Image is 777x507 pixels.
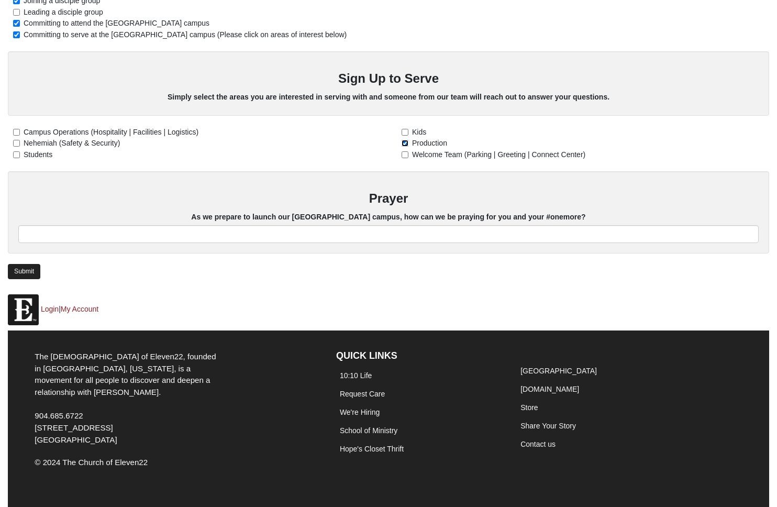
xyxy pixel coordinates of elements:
span: [GEOGRAPHIC_DATA] [35,435,117,444]
a: Contact us [520,440,556,448]
div: The [DEMOGRAPHIC_DATA] of Eleven22, founded in [GEOGRAPHIC_DATA], [US_STATE], is a movement for a... [27,351,228,446]
p: | [8,294,769,325]
input: Leading a disciple group [13,9,20,16]
a: We're Hiring [340,408,380,416]
a: Store [520,403,538,412]
span: Kids [412,128,426,136]
a: Share Your Story [520,422,576,430]
a: Login [41,305,59,313]
a: [DOMAIN_NAME] [520,385,579,393]
input: Welcome Team (Parking | Greeting | Connect Center) [402,151,408,158]
h4: QUICK LINKS [336,350,501,362]
input: Committing to serve at the [GEOGRAPHIC_DATA] campus (Please click on areas of interest below) [13,31,20,38]
input: Nehemiah (Safety & Security) [13,140,20,147]
a: Request Care [340,390,385,398]
span: Campus Operations (Hospitality | Facilities | Logistics) [24,128,198,136]
input: Committing to attend the [GEOGRAPHIC_DATA] campus [13,20,20,27]
input: Students [13,151,20,158]
input: Kids [402,129,408,136]
span: Leading a disciple group [24,8,103,16]
a: [GEOGRAPHIC_DATA] [520,367,597,375]
h3: Prayer [18,191,759,206]
img: Eleven22 logo [8,294,39,325]
a: Submit [8,264,40,279]
a: 10:10 Life [340,371,372,380]
span: Committing to serve at the [GEOGRAPHIC_DATA] campus (Please click on areas of interest below) [24,30,347,39]
a: Hope's Closet Thrift [340,445,404,453]
input: Campus Operations (Hospitality | Facilities | Logistics) [13,129,20,136]
h5: Simply select the areas you are interested in serving with and someone from our team will reach o... [18,93,759,102]
a: School of Ministry [340,426,397,435]
span: Welcome Team (Parking | Greeting | Connect Center) [412,150,585,159]
a: My Account [61,305,98,313]
input: Production [402,140,408,147]
span: Students [24,150,52,159]
span: © 2024 The Church of Eleven22 [35,458,148,467]
span: Production [412,139,447,147]
h5: As we prepare to launch our [GEOGRAPHIC_DATA] campus, how can we be praying for you and your #one... [18,213,759,222]
span: Nehemiah (Safety & Security) [24,139,120,147]
h3: Sign Up to Serve [18,71,759,86]
span: Committing to attend the [GEOGRAPHIC_DATA] campus [24,19,209,27]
